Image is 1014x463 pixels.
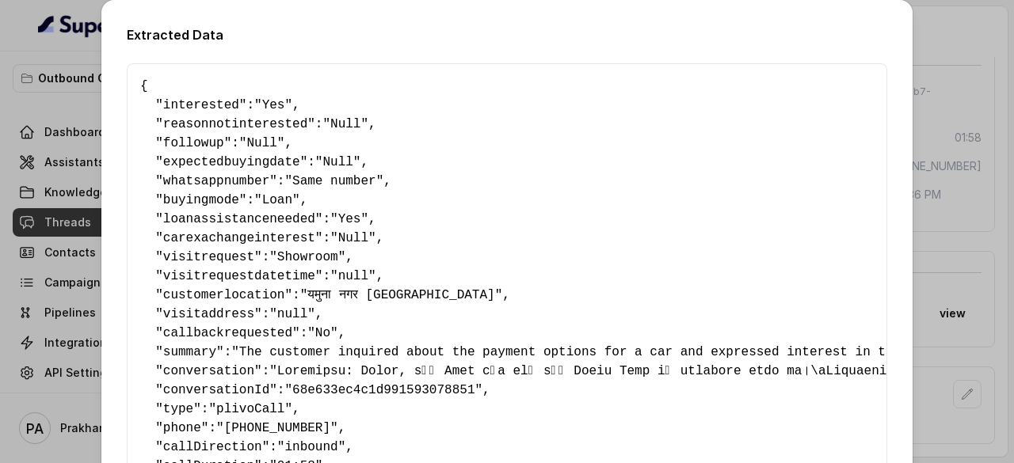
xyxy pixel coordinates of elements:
[163,250,254,264] span: visitrequest
[163,174,269,188] span: whatsappnumber
[163,269,315,283] span: visitrequestdatetime
[330,212,368,226] span: "Yes"
[330,269,376,283] span: "null"
[163,307,254,321] span: visitaddress
[269,250,345,264] span: "Showroom"
[163,402,193,416] span: type
[163,440,262,454] span: callDirection
[284,383,482,397] span: "68e633ec4c1d991593078851"
[163,117,307,131] span: reasonnotinterested
[330,231,376,245] span: "Null"
[163,326,292,340] span: callbackrequested
[277,440,345,454] span: "inbound"
[163,155,300,169] span: expectedbuyingdate
[254,98,292,112] span: "Yes"
[127,25,887,44] h2: Extracted Data
[163,98,239,112] span: interested
[163,136,224,150] span: followup
[163,364,254,378] span: conversation
[284,174,383,188] span: "Same number"
[163,421,201,435] span: phone
[163,212,315,226] span: loanassistanceneeded
[239,136,285,150] span: "Null"
[208,402,292,416] span: "plivoCall"
[163,193,239,207] span: buyingmode
[307,326,337,340] span: "No"
[315,155,361,169] span: "Null"
[254,193,300,207] span: "Loan"
[216,421,338,435] span: "[PHONE_NUMBER]"
[300,288,503,302] span: "यमुना नगर [GEOGRAPHIC_DATA]"
[269,307,315,321] span: "null"
[163,383,269,397] span: conversationId
[163,288,285,302] span: customerlocation
[163,231,315,245] span: carexachangeinterest
[322,117,368,131] span: "Null"
[163,345,216,359] span: summary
